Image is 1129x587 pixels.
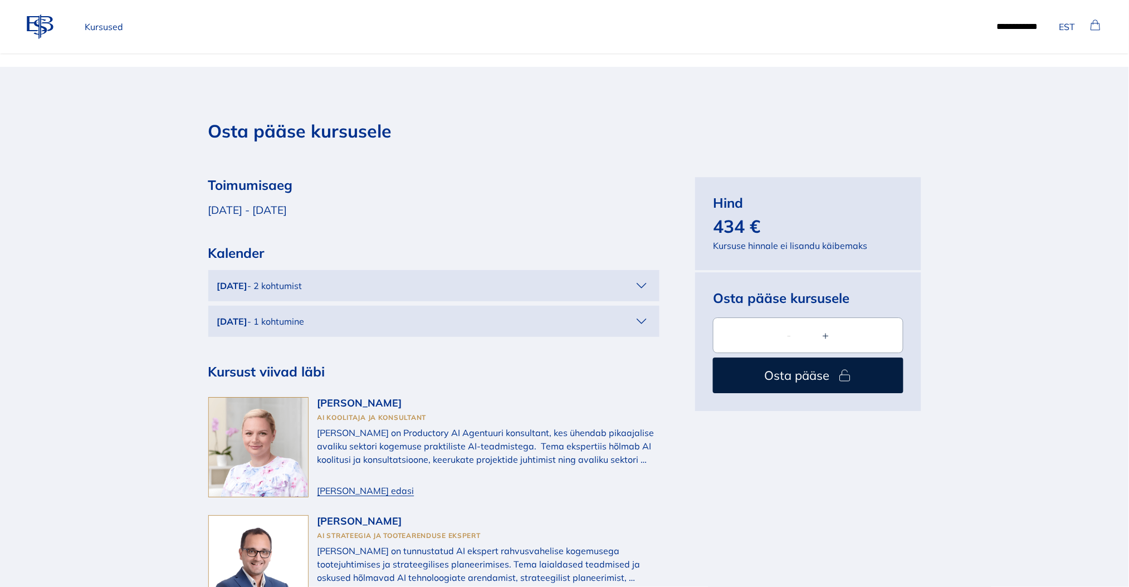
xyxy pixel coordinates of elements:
button: EST [1055,16,1080,38]
h3: Kalender [208,245,660,261]
span: AI koolitaja ja konsultant [317,414,660,422]
h2: Osta pääse kursusele [208,120,921,141]
h3: Hind [713,195,743,211]
p: [PERSON_NAME] on tunnustatud AI ekspert rahvusvahelise kogemusega tootejuhtimises ja strateegilis... [317,544,660,584]
b: [DATE] [217,316,248,327]
button: + [814,319,838,352]
a: Kursused [80,16,128,38]
h4: [PERSON_NAME] [317,397,660,409]
p: [PERSON_NAME] on Productory AI Agentuuri konsultant, kes ühendab pikaajalise avaliku sektori koge... [317,426,660,466]
div: - 2 kohtumist [217,279,633,292]
span: AI strateegia ja tootearenduse ekspert [317,532,660,540]
b: [DATE] [217,280,248,291]
h3: Toimumisaeg [208,177,660,193]
span: Osta pääse [764,366,829,385]
button: [DATE]- 2 kohtumist [208,270,660,301]
h3: Osta pääse kursusele [713,290,903,306]
button: Osta pääse [713,358,903,393]
button: [PERSON_NAME] edasi [317,484,414,497]
div: - 1 kohtumine [217,315,633,328]
button: [DATE]- 1 kohtumine [208,306,660,337]
h3: Kursust viivad läbi [208,364,660,380]
button: - [778,319,800,352]
h2: 434 € [713,216,760,237]
img: Kristiina Tuisk, EBSi AI koolitaja ja konsultant [209,398,308,497]
p: [DATE] - [DATE] [208,202,660,218]
p: Kursuse hinnale ei lisandu käibemaks [713,239,903,252]
h4: [PERSON_NAME] [317,515,660,527]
